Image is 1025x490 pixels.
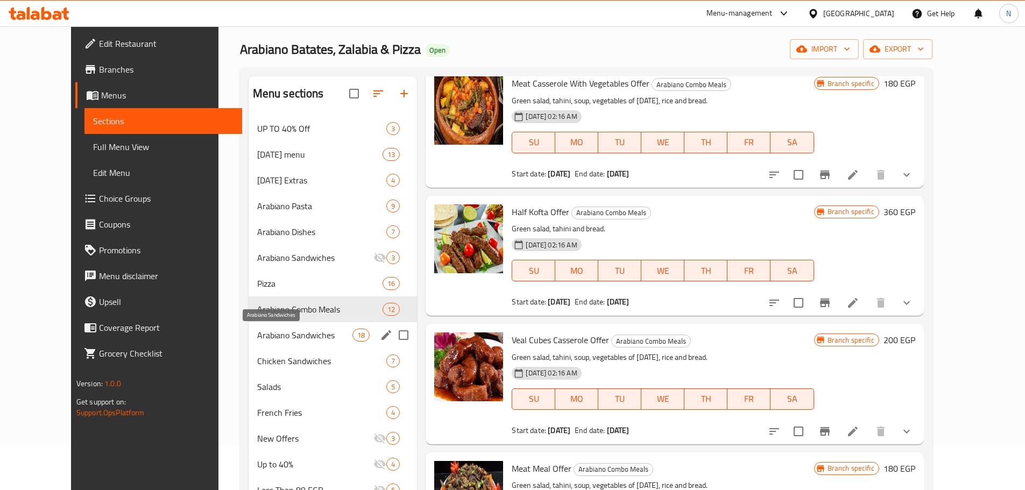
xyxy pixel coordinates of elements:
p: Green salad, tahini and bread. [512,222,814,236]
button: SU [512,132,555,153]
span: 1.0.0 [105,377,122,390]
h2: Menu sections [253,86,324,102]
span: [DATE] Extras [257,174,387,187]
button: WE [641,132,684,153]
span: Up to 40% [257,458,374,471]
div: [DATE] Extras4 [249,167,418,193]
span: 9 [387,201,399,211]
span: Start date: [512,167,546,181]
span: 18 [353,330,369,340]
button: MO [555,132,598,153]
span: 3 [387,434,399,444]
span: 3 [387,253,399,263]
button: TH [684,132,727,153]
div: Menu-management [706,7,773,20]
button: SU [512,260,555,281]
span: TH [689,391,723,407]
span: Arabiano Combo Meals [652,79,731,91]
span: New Offers [257,432,374,445]
span: Select to update [787,292,810,314]
span: 4 [387,459,399,470]
span: End date: [575,167,605,181]
b: [DATE] [607,295,630,309]
span: [DATE] 02:16 AM [521,368,581,378]
b: [DATE] [607,423,630,437]
span: Sections [93,115,234,127]
span: Full Menu View [93,140,234,153]
div: Arabiano Pasta9 [249,193,418,219]
span: SU [517,391,551,407]
span: SA [775,134,809,150]
div: items [386,458,400,471]
a: Branches [75,56,242,82]
svg: Inactive section [373,432,386,445]
span: Meat Casserole With Vegetables Offer [512,75,649,91]
span: Half Kofta Offer [512,204,569,220]
button: Branch-specific-item [812,290,838,316]
button: show more [894,162,920,188]
button: Branch-specific-item [812,162,838,188]
a: Coupons [75,211,242,237]
span: SU [517,134,551,150]
span: UP TO 40% Off [257,122,387,135]
button: import [790,39,859,59]
span: SA [775,391,809,407]
span: End date: [575,295,605,309]
img: Half Kofta Offer [434,204,503,273]
div: Arabiano Sandwiches3 [249,245,418,271]
span: 3 [387,124,399,134]
p: Green salad, tahini, soup, vegetables of [DATE], rice and bread. [512,94,814,108]
span: French Fries [257,406,387,419]
span: Version: [76,377,103,390]
div: UP TO 40% Off3 [249,116,418,141]
a: Edit Menu [84,160,242,186]
a: Edit Restaurant [75,31,242,56]
div: Arabiano Combo Meals [571,207,651,219]
span: Upsell [99,295,234,308]
span: Branch specific [823,463,879,473]
span: Select to update [787,420,810,443]
span: 7 [387,227,399,237]
span: Menu disclaimer [99,269,234,282]
a: Sections [84,108,242,134]
h6: 180 EGP [883,461,915,476]
span: N [1006,8,1011,19]
img: Veal Cubes Casserole Offer [434,332,503,401]
span: Grocery Checklist [99,347,234,360]
button: show more [894,290,920,316]
span: 12 [383,304,399,315]
span: Branch specific [823,335,879,345]
button: SA [770,132,814,153]
span: Arabiano Dishes [257,225,387,238]
div: French Fries4 [249,400,418,425]
a: Full Menu View [84,134,242,160]
b: [DATE] [548,423,570,437]
button: FR [727,388,770,410]
h6: 200 EGP [883,332,915,347]
a: Edit menu item [846,168,859,181]
span: [DATE] menu [257,148,383,161]
div: items [386,122,400,135]
button: sort-choices [761,290,787,316]
button: sort-choices [761,162,787,188]
div: items [386,380,400,393]
button: MO [555,388,598,410]
span: Select to update [787,164,810,186]
div: Arabiano Combo Meals [257,303,383,316]
span: Arabiano Sandwiches [257,251,374,264]
div: items [386,200,400,212]
div: Arabiano Pasta [257,200,387,212]
button: MO [555,260,598,281]
button: SA [770,260,814,281]
span: TH [689,134,723,150]
button: TH [684,260,727,281]
span: Sort sections [365,81,391,106]
div: items [386,174,400,187]
div: Pizza16 [249,271,418,296]
button: delete [868,418,894,444]
span: Coupons [99,218,234,231]
img: Meat Casserole With Vegetables Offer [434,76,503,145]
span: Chicken Sandwiches [257,354,387,367]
